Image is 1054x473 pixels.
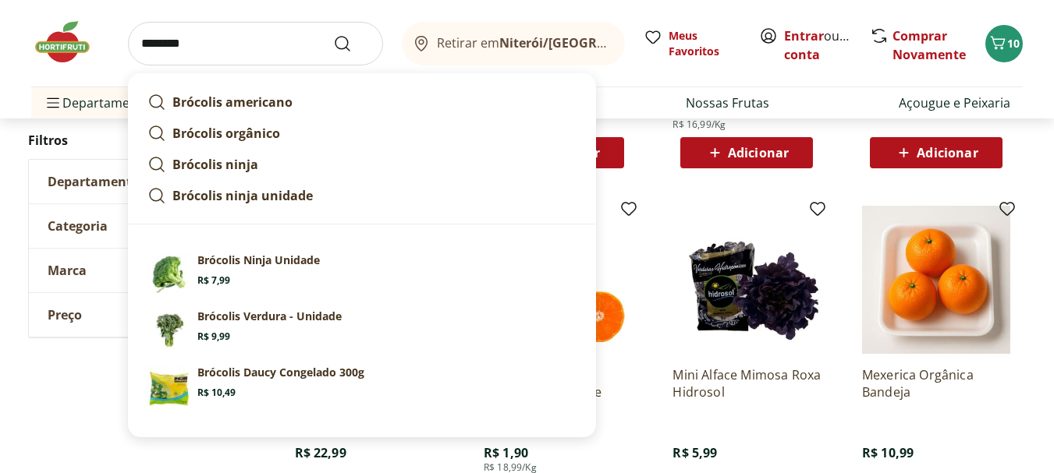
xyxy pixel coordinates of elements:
span: Marca [48,263,87,278]
a: Mexerica Orgânica Bandeja [862,366,1010,401]
button: Categoria [29,204,263,248]
span: Preço [48,307,82,323]
img: Hortifruti [31,19,109,65]
a: Brócolis ninja unidade [141,180,583,211]
img: Principal [147,309,191,352]
input: search [128,22,383,65]
img: Principal [147,365,191,408]
span: ou [784,26,853,64]
strong: Brócolis orgânico [172,125,280,142]
strong: Brócolis ninja [172,156,258,173]
b: Niterói/[GEOGRAPHIC_DATA] [499,34,677,51]
button: Submit Search [333,34,371,53]
a: Criar conta [784,27,870,63]
button: Preço [29,293,263,337]
a: PrincipalBrócolis Daucy Congelado 300gR$ 10,49 [141,358,583,415]
span: R$ 7,99 [197,274,230,287]
span: Meus Favoritos [669,28,740,59]
p: Brócolis Daucy Congelado 300g [197,365,364,380]
span: R$ 22,99 [295,444,346,461]
span: Categoria [48,218,108,234]
button: Retirar emNiterói/[GEOGRAPHIC_DATA] [402,22,625,65]
a: Nossas Frutas [686,94,769,112]
a: Comprar Novamente [893,27,966,63]
a: Brócolis Ninja UnidadeBrócolis Ninja UnidadeR$ 7,99 [141,246,583,302]
p: Brócolis Verdura - Unidade [197,309,342,324]
span: R$ 1,90 [484,444,528,461]
button: Adicionar [870,137,1003,168]
button: Adicionar [680,137,813,168]
img: Mexerica Orgânica Bandeja [862,206,1010,354]
p: Brócolis Ninja Unidade [197,252,320,268]
button: Menu [44,84,62,122]
a: Brócolis orgânico [141,118,583,149]
button: Departamento [29,160,263,203]
span: R$ 5,99 [673,444,717,461]
span: Departamento [48,174,140,189]
span: R$ 10,49 [197,387,236,399]
a: Brócolis americano [141,86,583,118]
span: Departamentos [44,84,156,122]
span: R$ 16,99/Kg [673,118,726,131]
img: Brócolis Ninja Unidade [147,252,191,296]
span: Adicionar [728,146,789,159]
a: Entrar [784,27,824,44]
a: Açougue e Peixaria [899,94,1010,112]
a: Meus Favoritos [644,28,740,59]
span: 10 [1007,36,1020,51]
a: Brócolis ninja [141,149,583,180]
button: Carrinho [985,25,1023,62]
a: PrincipalBrócolis Verdura - UnidadeR$ 9,99 [141,302,583,358]
a: Mini Alface Mimosa Roxa Hidrosol [673,366,821,401]
strong: Brócolis ninja unidade [172,187,313,204]
strong: Brócolis americano [172,94,293,111]
h2: Filtros [28,125,264,156]
button: Marca [29,249,263,292]
img: Mini Alface Mimosa Roxa Hidrosol [673,206,821,354]
span: R$ 9,99 [197,330,230,343]
span: Retirar em [437,36,609,50]
span: Adicionar [917,146,978,159]
span: R$ 10,99 [862,444,914,461]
